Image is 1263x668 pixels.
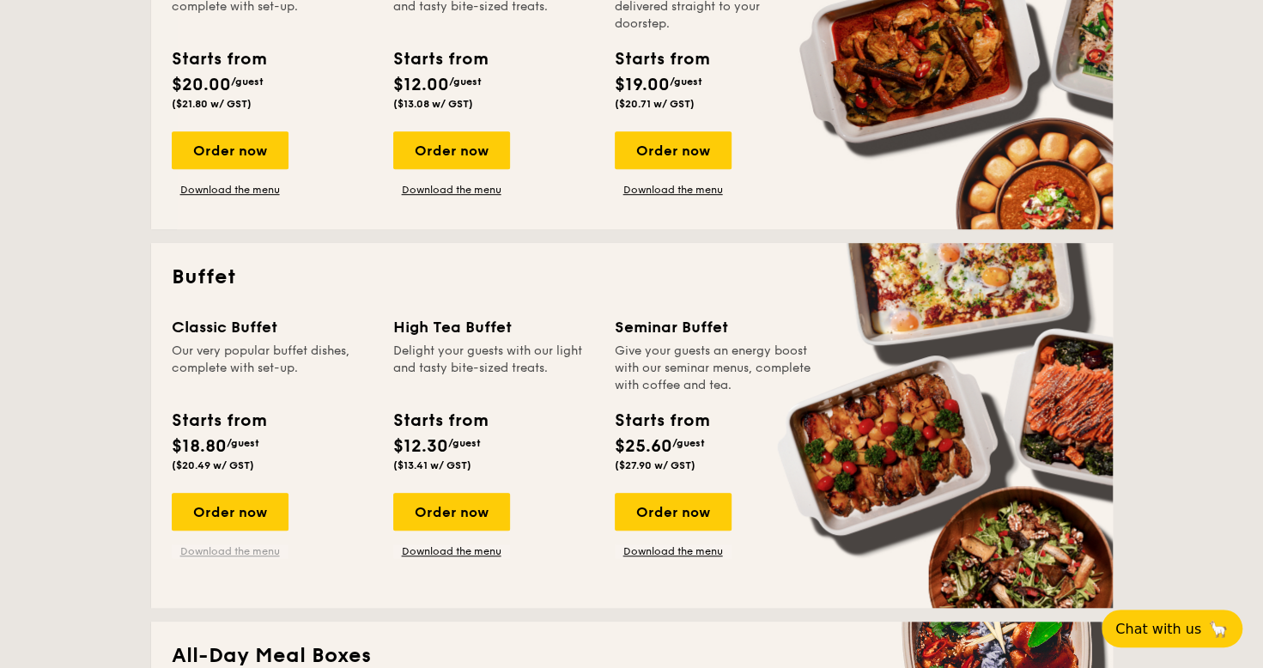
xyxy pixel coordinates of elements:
span: $19.00 [615,75,670,95]
span: $25.60 [615,436,672,457]
span: /guest [672,437,705,449]
span: ($20.71 w/ GST) [615,98,695,110]
a: Download the menu [172,183,288,197]
a: Download the menu [393,544,510,558]
div: Starts from [393,408,487,434]
div: Starts from [172,408,265,434]
span: /guest [448,437,481,449]
a: Download the menu [615,544,732,558]
div: Give your guests an energy boost with our seminar menus, complete with coffee and tea. [615,343,816,394]
span: /guest [449,76,482,88]
div: Our very popular buffet dishes, complete with set-up. [172,343,373,394]
span: $12.00 [393,75,449,95]
div: Order now [172,131,288,169]
span: $20.00 [172,75,231,95]
span: ($20.49 w/ GST) [172,459,254,471]
a: Download the menu [393,183,510,197]
h2: Buffet [172,264,1092,291]
div: Starts from [172,46,265,72]
div: Order now [393,493,510,531]
div: Classic Buffet [172,315,373,339]
div: Order now [393,131,510,169]
div: Starts from [393,46,487,72]
div: Order now [615,493,732,531]
a: Download the menu [172,544,288,558]
span: Chat with us [1115,621,1201,637]
div: Delight your guests with our light and tasty bite-sized treats. [393,343,594,394]
div: High Tea Buffet [393,315,594,339]
button: Chat with us🦙 [1102,610,1242,647]
div: Order now [172,493,288,531]
span: ($21.80 w/ GST) [172,98,252,110]
span: 🦙 [1208,619,1229,639]
span: ($13.41 w/ GST) [393,459,471,471]
span: $18.80 [172,436,227,457]
div: Seminar Buffet [615,315,816,339]
span: /guest [227,437,259,449]
div: Starts from [615,46,708,72]
span: /guest [231,76,264,88]
a: Download the menu [615,183,732,197]
span: ($27.90 w/ GST) [615,459,695,471]
div: Starts from [615,408,708,434]
div: Order now [615,131,732,169]
span: ($13.08 w/ GST) [393,98,473,110]
span: $12.30 [393,436,448,457]
span: /guest [670,76,702,88]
